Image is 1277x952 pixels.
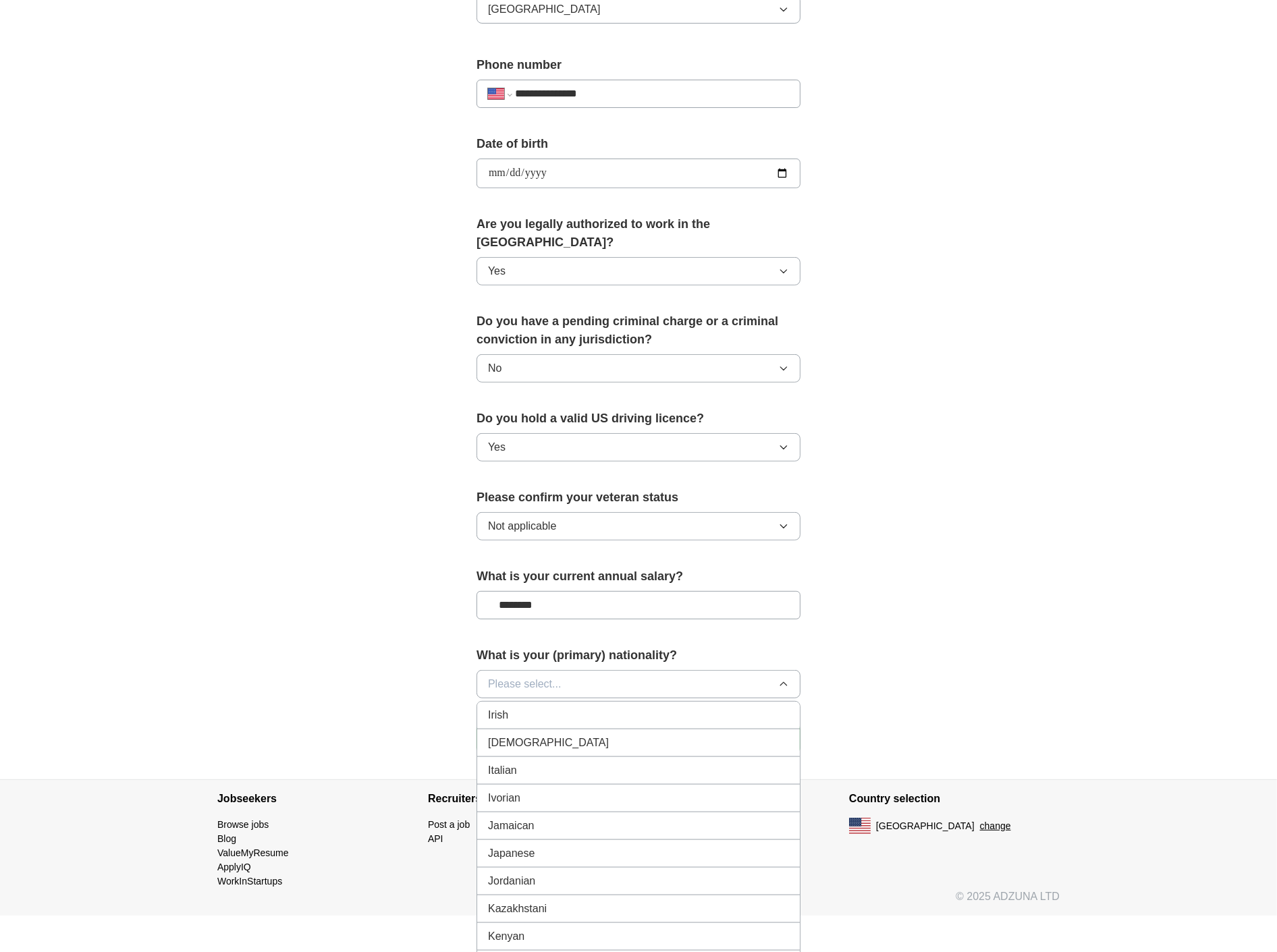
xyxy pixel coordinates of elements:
[477,410,800,428] label: Do you hold a valid US driving licence?
[488,676,562,692] span: Please select...
[428,819,470,830] a: Post a job
[477,670,800,698] button: Please select...
[876,819,975,833] span: [GEOGRAPHIC_DATA]
[477,135,800,153] label: Date of birth
[217,876,282,887] a: WorkInStartups
[477,488,800,507] label: Please confirm your veteran status
[207,889,1070,916] div: © 2025 ADZUNA LTD
[477,215,800,252] label: Are you legally authorized to work in the [GEOGRAPHIC_DATA]?
[217,847,289,858] a: ValueMyResume
[849,818,871,834] img: US flag
[477,354,800,383] button: No
[488,439,506,455] span: Yes
[217,833,236,844] a: Blog
[488,818,534,834] span: Jamaican
[477,312,800,349] label: Do you have a pending criminal charge or a criminal conviction in any jurisdiction?
[488,707,508,723] span: Irish
[477,646,800,665] label: What is your (primary) nationality?
[217,862,251,872] a: ApplyIQ
[488,518,556,534] span: Not applicable
[477,257,800,285] button: Yes
[428,833,443,844] a: API
[488,1,601,18] span: [GEOGRAPHIC_DATA]
[488,360,501,376] span: No
[488,762,517,779] span: Italian
[477,433,800,461] button: Yes
[217,819,269,830] a: Browse jobs
[488,901,547,917] span: Kazakhstani
[488,873,535,889] span: Jordanian
[477,512,800,540] button: Not applicable
[849,780,1060,818] h4: Country selection
[488,928,524,945] span: Kenyan
[488,735,609,751] span: [DEMOGRAPHIC_DATA]
[477,567,800,586] label: What is your current annual salary?
[488,263,506,279] span: Yes
[980,819,1011,833] button: change
[477,56,800,74] label: Phone number
[488,790,520,806] span: Ivorian
[488,845,535,862] span: Japanese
